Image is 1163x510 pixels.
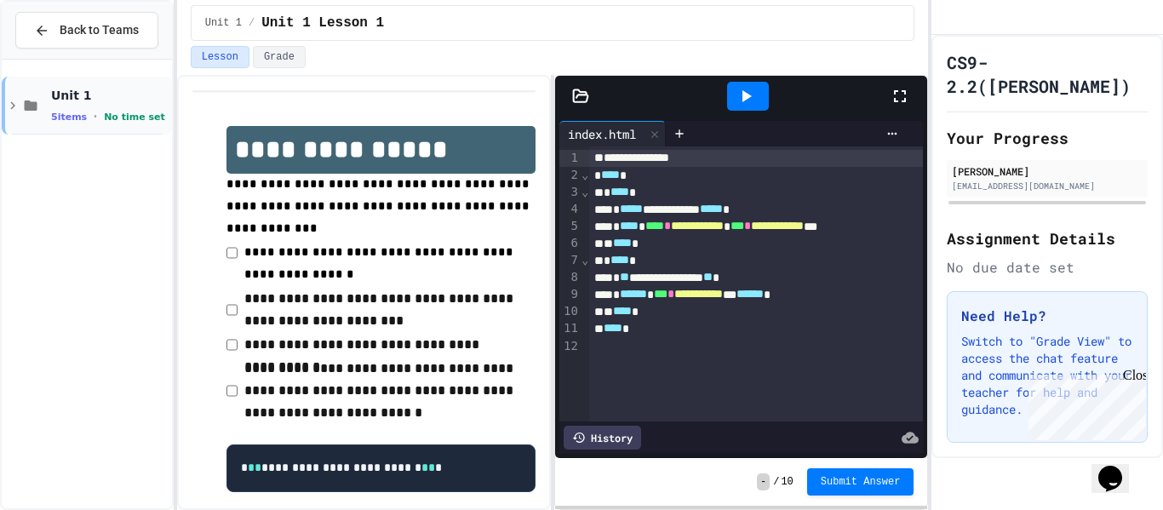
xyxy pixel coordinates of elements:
[564,426,641,450] div: History
[947,50,1148,98] h1: CS9-2.2([PERSON_NAME])
[773,475,779,489] span: /
[261,13,384,33] span: Unit 1 Lesson 1
[94,110,97,123] span: •
[961,306,1133,326] h3: Need Help?
[51,88,169,103] span: Unit 1
[757,473,770,490] span: -
[807,468,914,496] button: Submit Answer
[947,126,1148,150] h2: Your Progress
[1022,368,1146,440] iframe: chat widget
[559,218,581,235] div: 5
[1091,442,1146,493] iframe: chat widget
[781,475,793,489] span: 10
[559,269,581,286] div: 8
[559,167,581,184] div: 2
[559,184,581,201] div: 3
[249,16,255,30] span: /
[961,333,1133,418] p: Switch to "Grade View" to access the chat feature and communicate with your teacher for help and ...
[15,12,158,49] button: Back to Teams
[821,475,901,489] span: Submit Answer
[51,112,87,123] span: 5 items
[559,121,666,146] div: index.html
[559,235,581,252] div: 6
[559,303,581,320] div: 10
[205,16,242,30] span: Unit 1
[7,7,117,108] div: Chat with us now!Close
[60,21,139,39] span: Back to Teams
[581,253,589,266] span: Fold line
[559,252,581,269] div: 7
[104,112,165,123] span: No time set
[581,168,589,181] span: Fold line
[191,46,249,68] button: Lesson
[559,338,581,355] div: 12
[559,201,581,218] div: 4
[952,180,1143,192] div: [EMAIL_ADDRESS][DOMAIN_NAME]
[559,286,581,303] div: 9
[559,320,581,337] div: 11
[253,46,306,68] button: Grade
[952,163,1143,179] div: [PERSON_NAME]
[947,226,1148,250] h2: Assignment Details
[559,125,645,143] div: index.html
[947,257,1148,278] div: No due date set
[581,185,589,198] span: Fold line
[559,150,581,167] div: 1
